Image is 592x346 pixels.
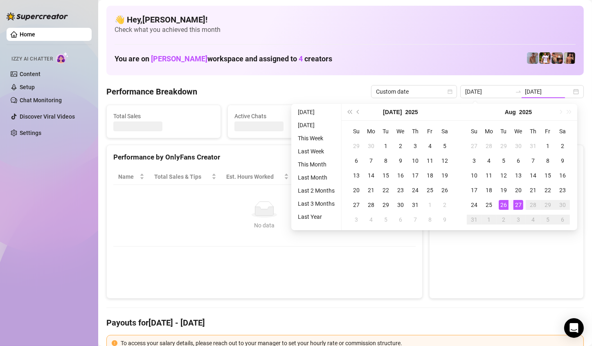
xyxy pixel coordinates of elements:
h4: 👋 Hey, [PERSON_NAME] ! [115,14,576,25]
img: Osvaldo [551,52,563,64]
span: Messages Sent [356,112,456,121]
a: Settings [20,130,41,136]
th: Total Sales & Tips [149,169,221,185]
input: End date [525,87,572,96]
h1: You are on workspace and assigned to creators [115,54,332,63]
a: Discover Viral Videos [20,113,75,120]
img: AI Chatter [56,52,69,64]
input: Start date [465,87,512,96]
th: Chat Conversion [348,169,415,185]
span: Izzy AI Chatter [11,55,53,63]
span: [PERSON_NAME] [151,54,207,63]
th: Sales / Hour [294,169,349,185]
div: Est. Hours Worked [226,172,282,181]
span: Active Chats [234,112,335,121]
img: Hector [539,52,551,64]
span: swap-right [515,88,522,95]
a: Setup [20,84,35,90]
span: Sales / Hour [299,172,337,181]
span: Name [118,172,138,181]
span: Chat Conversion [353,172,404,181]
h4: Performance Breakdown [106,86,197,97]
div: Performance by OnlyFans Creator [113,152,416,163]
th: Name [113,169,149,185]
span: Check what you achieved this month [115,25,576,34]
div: No data [122,221,407,230]
span: exclamation-circle [112,340,117,346]
span: Total Sales & Tips [154,172,210,181]
span: to [515,88,522,95]
img: Joey [527,52,538,64]
a: Home [20,31,35,38]
span: calendar [448,89,452,94]
img: logo-BBDzfeDw.svg [7,12,68,20]
span: 4 [299,54,303,63]
a: Content [20,71,41,77]
span: Total Sales [113,112,214,121]
span: Custom date [376,85,452,98]
a: Chat Monitoring [20,97,62,103]
h4: Payouts for [DATE] - [DATE] [106,317,584,328]
div: Open Intercom Messenger [564,318,584,338]
div: Sales by OnlyFans Creator [436,152,577,163]
img: Zach [564,52,575,64]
